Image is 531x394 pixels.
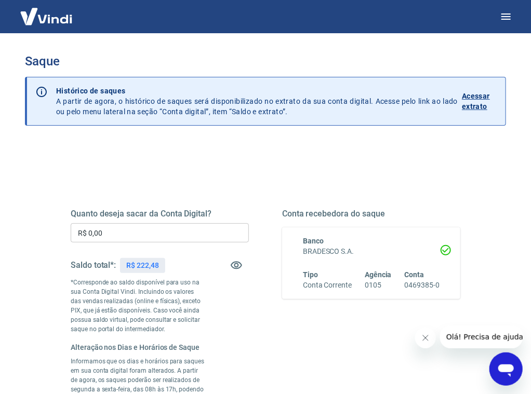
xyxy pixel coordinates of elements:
[126,260,159,271] p: R$ 222,48
[56,86,458,96] p: Histórico de saques
[303,280,352,291] h6: Conta Corrente
[25,54,506,69] h3: Saque
[6,7,87,16] span: Olá! Precisa de ajuda?
[12,1,80,32] img: Vindi
[404,280,440,291] h6: 0469385-0
[71,342,204,352] h6: Alteração nos Dias e Horários de Saque
[282,209,460,219] h5: Conta recebedora do saque
[303,237,324,245] span: Banco
[365,270,392,279] span: Agência
[462,86,497,117] a: Acessar extrato
[303,270,318,279] span: Tipo
[71,209,249,219] h5: Quanto deseja sacar da Conta Digital?
[440,325,523,348] iframe: Mensagem da empresa
[71,260,116,270] h5: Saldo total*:
[489,352,523,386] iframe: Botão para abrir a janela de mensagens
[71,278,204,334] p: *Corresponde ao saldo disponível para uso na sua Conta Digital Vindi. Incluindo os valores das ve...
[365,280,392,291] h6: 0105
[404,270,424,279] span: Conta
[56,86,458,117] p: A partir de agora, o histórico de saques será disponibilizado no extrato da sua conta digital. Ac...
[462,91,497,112] p: Acessar extrato
[303,246,440,257] h6: BRADESCO S.A.
[415,328,436,348] iframe: Fechar mensagem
